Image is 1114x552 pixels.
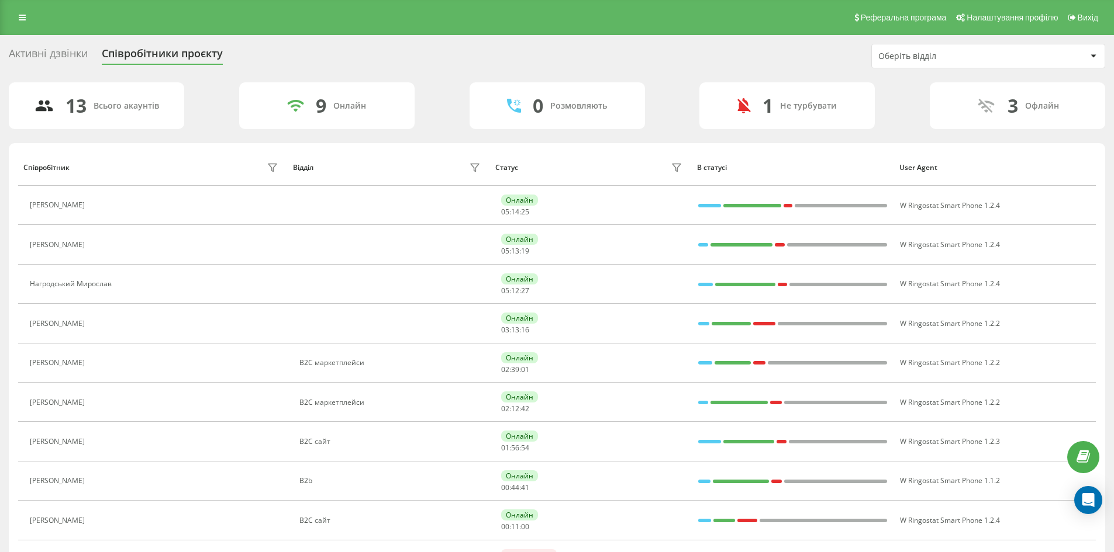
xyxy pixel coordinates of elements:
[521,482,529,492] span: 41
[501,234,538,245] div: Онлайн
[511,482,519,492] span: 44
[533,95,543,117] div: 0
[900,357,1000,367] span: W Ringostat Smart Phone 1.2.2
[501,326,529,334] div: : :
[501,195,538,206] div: Онлайн
[30,320,88,328] div: [PERSON_NAME]
[102,47,223,65] div: Співробітники проєкту
[900,515,1000,525] span: W Ringostat Smart Phone 1.2.4
[900,475,1000,485] span: W Ringostat Smart Phone 1.1.2
[30,280,115,288] div: Нагродський Мирослав
[501,208,529,216] div: : :
[900,436,1000,446] span: W Ringostat Smart Phone 1.2.3
[30,516,88,525] div: [PERSON_NAME]
[511,207,519,217] span: 14
[299,477,484,485] div: B2b
[501,444,529,452] div: : :
[30,241,88,249] div: [PERSON_NAME]
[501,523,529,531] div: : :
[1025,101,1059,111] div: Офлайн
[511,443,519,453] span: 56
[900,239,1000,249] span: W Ringostat Smart Phone 1.2.4
[900,279,1000,289] span: W Ringostat Smart Phone 1.2.4
[1078,13,1098,22] span: Вихід
[30,201,88,209] div: [PERSON_NAME]
[30,359,88,367] div: [PERSON_NAME]
[501,470,538,481] div: Онлайн
[899,164,1091,172] div: User Agent
[501,404,509,414] span: 02
[501,273,538,284] div: Онлайн
[501,391,538,402] div: Онлайн
[501,364,509,374] span: 02
[511,522,519,532] span: 11
[299,516,484,525] div: B2C сайт
[501,509,538,520] div: Онлайн
[501,482,509,492] span: 00
[30,398,88,407] div: [PERSON_NAME]
[501,443,509,453] span: 01
[511,325,519,335] span: 13
[900,318,1000,328] span: W Ringostat Smart Phone 1.2.2
[501,246,509,256] span: 05
[501,431,538,442] div: Онлайн
[521,404,529,414] span: 42
[1074,486,1102,514] div: Open Intercom Messenger
[521,246,529,256] span: 19
[521,364,529,374] span: 01
[333,101,366,111] div: Онлайн
[501,484,529,492] div: : :
[521,325,529,335] span: 16
[23,164,70,172] div: Співробітник
[780,101,837,111] div: Не турбувати
[65,95,87,117] div: 13
[521,443,529,453] span: 54
[697,164,888,172] div: В статусі
[861,13,947,22] span: Реферальна програма
[1008,95,1018,117] div: 3
[299,359,484,367] div: B2C маркетплейси
[521,522,529,532] span: 00
[501,286,509,296] span: 05
[878,51,1018,61] div: Оберіть відділ
[9,47,88,65] div: Активні дзвінки
[501,325,509,335] span: 03
[511,246,519,256] span: 13
[501,405,529,413] div: : :
[495,164,518,172] div: Статус
[501,313,538,324] div: Онлайн
[316,95,326,117] div: 9
[501,247,529,255] div: : :
[299,438,484,446] div: B2C сайт
[30,438,88,446] div: [PERSON_NAME]
[501,287,529,295] div: : :
[30,477,88,485] div: [PERSON_NAME]
[511,404,519,414] span: 12
[550,101,607,111] div: Розмовляють
[299,398,484,407] div: B2C маркетплейси
[501,366,529,374] div: : :
[501,352,538,363] div: Онлайн
[967,13,1058,22] span: Налаштування профілю
[900,397,1000,407] span: W Ringostat Smart Phone 1.2.2
[501,522,509,532] span: 00
[900,200,1000,210] span: W Ringostat Smart Phone 1.2.4
[94,101,159,111] div: Всього акаунтів
[763,95,773,117] div: 1
[511,286,519,296] span: 12
[511,364,519,374] span: 39
[521,207,529,217] span: 25
[293,164,313,172] div: Відділ
[501,207,509,217] span: 05
[521,286,529,296] span: 27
